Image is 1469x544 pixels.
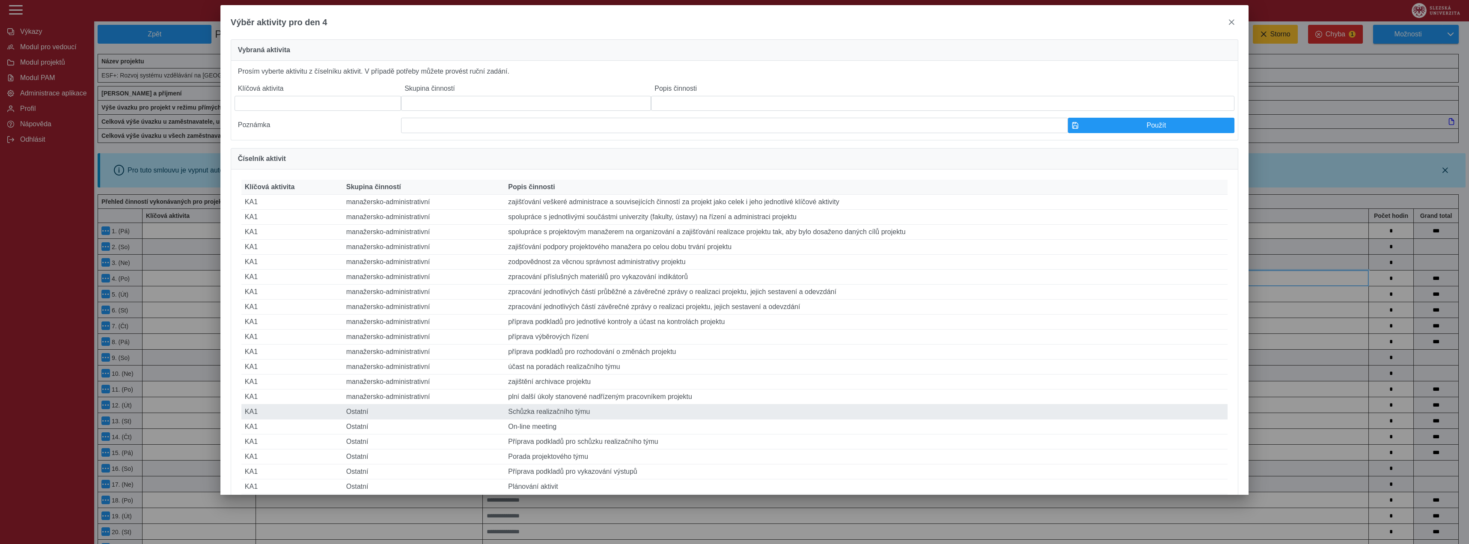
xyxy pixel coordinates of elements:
td: manažersko-administrativní [343,330,505,345]
td: KA1 [241,195,343,210]
td: příprava podkladů pro jednotlivé kontroly a účast na kontrolách projektu [505,315,1228,330]
td: zajišťování veškeré administrace a souvisejících činností za projekt jako celek i jeho jednotlivé... [505,195,1228,210]
td: manažersko-administrativní [343,300,505,315]
td: manažersko-administrativní [343,225,505,240]
td: zpracování jednotlivých částí závěrečné zprávy o realizaci projektu, jejich sestavení a odevzdání [505,300,1228,315]
button: Použít [1068,118,1234,133]
span: Číselník aktivit [238,155,286,162]
td: manažersko-administrativní [343,285,505,300]
td: plní další úkoly stanovené nadřízeným pracovníkem projektu [505,389,1228,404]
td: zpracování příslušných materiálů pro vykazování indikátorů [505,270,1228,285]
td: zajištění archivace projektu [505,375,1228,389]
td: zodpovědnost za věcnou správnost administrativy projektu [505,255,1228,270]
td: Příprava podkladů pro vykazování výstupů [505,464,1228,479]
td: KA1 [241,434,343,449]
td: účast na poradách realizačního týmu [505,360,1228,375]
label: Poznámka [235,118,401,133]
td: KA1 [241,330,343,345]
td: manažersko-administrativní [343,240,505,255]
td: KA1 [241,315,343,330]
td: KA1 [241,479,343,494]
td: Ostatní [343,434,505,449]
td: KA1 [241,494,343,509]
td: Ostatní [343,449,505,464]
td: Příprava podkladů pro schůzku realizačního týmu [505,434,1228,449]
td: On-line meeting [505,419,1228,434]
td: Plánování aktivit [505,479,1228,494]
td: příprava podkladů pro rozhodování o změnách projektu [505,345,1228,360]
td: KA1 [241,210,343,225]
td: Ostatní [343,404,505,419]
span: Vybraná aktivita [238,47,290,54]
td: Ostatní [343,494,505,509]
span: Popis činnosti [508,183,555,191]
span: Klíčová aktivita [245,183,295,191]
td: Individuální komunikace související s naplňováním výstupů [505,494,1228,509]
td: manažersko-administrativní [343,375,505,389]
td: manažersko-administrativní [343,255,505,270]
td: spolupráce s jednotlivými součástmi univerzity (fakulty, ústavy) na řízení a administraci projektu [505,210,1228,225]
td: KA1 [241,360,343,375]
td: Ostatní [343,464,505,479]
td: manažersko-administrativní [343,210,505,225]
td: KA1 [241,240,343,255]
td: Schůzka realizačního týmu [505,404,1228,419]
td: Ostatní [343,479,505,494]
td: manažersko-administrativní [343,270,505,285]
td: manažersko-administrativní [343,389,505,404]
div: Prosím vyberte aktivitu z číselníku aktivit. V případě potřeby můžete provést ruční zadání. [231,61,1238,140]
td: KA1 [241,255,343,270]
td: KA1 [241,300,343,315]
td: KA1 [241,225,343,240]
span: Použít [1082,122,1231,129]
td: zajišťování podpory projektového manažera po celou dobu trvání projektu [505,240,1228,255]
td: KA1 [241,449,343,464]
td: KA1 [241,375,343,389]
td: manažersko-administrativní [343,360,505,375]
td: KA1 [241,419,343,434]
button: close [1225,15,1238,29]
td: Porada projektového týmu [505,449,1228,464]
td: spolupráce s projektovým manažerem na organizování a zajišťování realizace projektu tak, aby bylo... [505,225,1228,240]
td: manažersko-administrativní [343,195,505,210]
label: Popis činnosti [651,81,1234,96]
td: KA1 [241,404,343,419]
td: příprava výběrových řízení [505,330,1228,345]
td: KA1 [241,389,343,404]
td: KA1 [241,270,343,285]
td: KA1 [241,285,343,300]
span: Skupina činností [346,183,401,191]
td: KA1 [241,345,343,360]
td: KA1 [241,464,343,479]
label: Skupina činností [401,81,651,96]
span: Výběr aktivity pro den 4 [231,18,327,27]
td: manažersko-administrativní [343,345,505,360]
td: zpracování jednotlivých částí průběžné a závěrečné zprávy o realizaci projektu, jejich sestavení ... [505,285,1228,300]
td: manažersko-administrativní [343,315,505,330]
td: Ostatní [343,419,505,434]
label: Klíčová aktivita [235,81,401,96]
